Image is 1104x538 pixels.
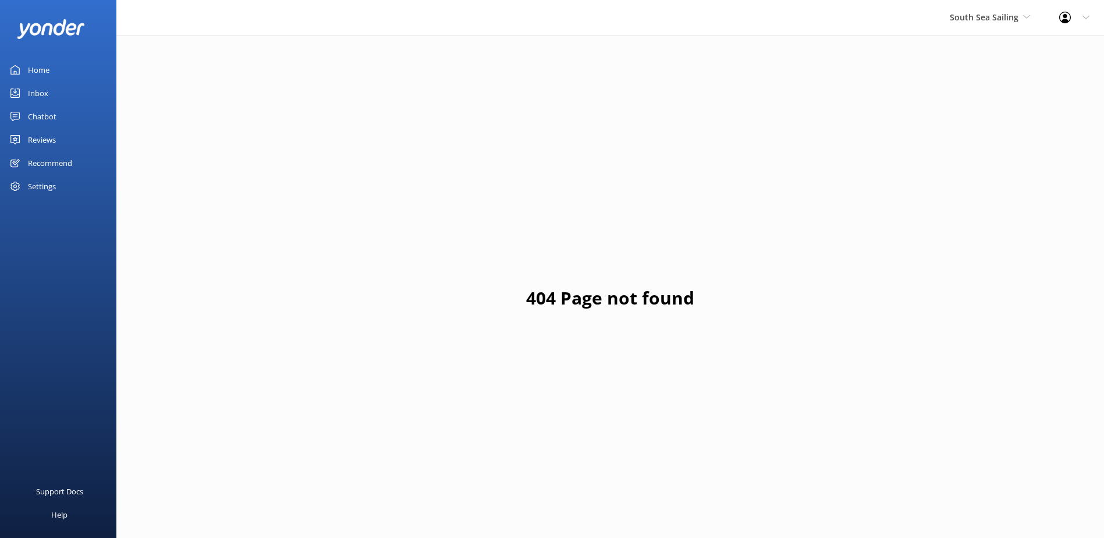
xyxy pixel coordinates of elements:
h1: 404 Page not found [526,284,694,312]
div: Inbox [28,82,48,105]
div: Home [28,58,49,82]
div: Reviews [28,128,56,151]
img: yonder-white-logo.png [17,19,84,38]
div: Chatbot [28,105,56,128]
span: South Sea Sailing [950,12,1018,23]
div: Recommend [28,151,72,175]
div: Help [51,503,68,526]
div: Support Docs [36,480,83,503]
div: Settings [28,175,56,198]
